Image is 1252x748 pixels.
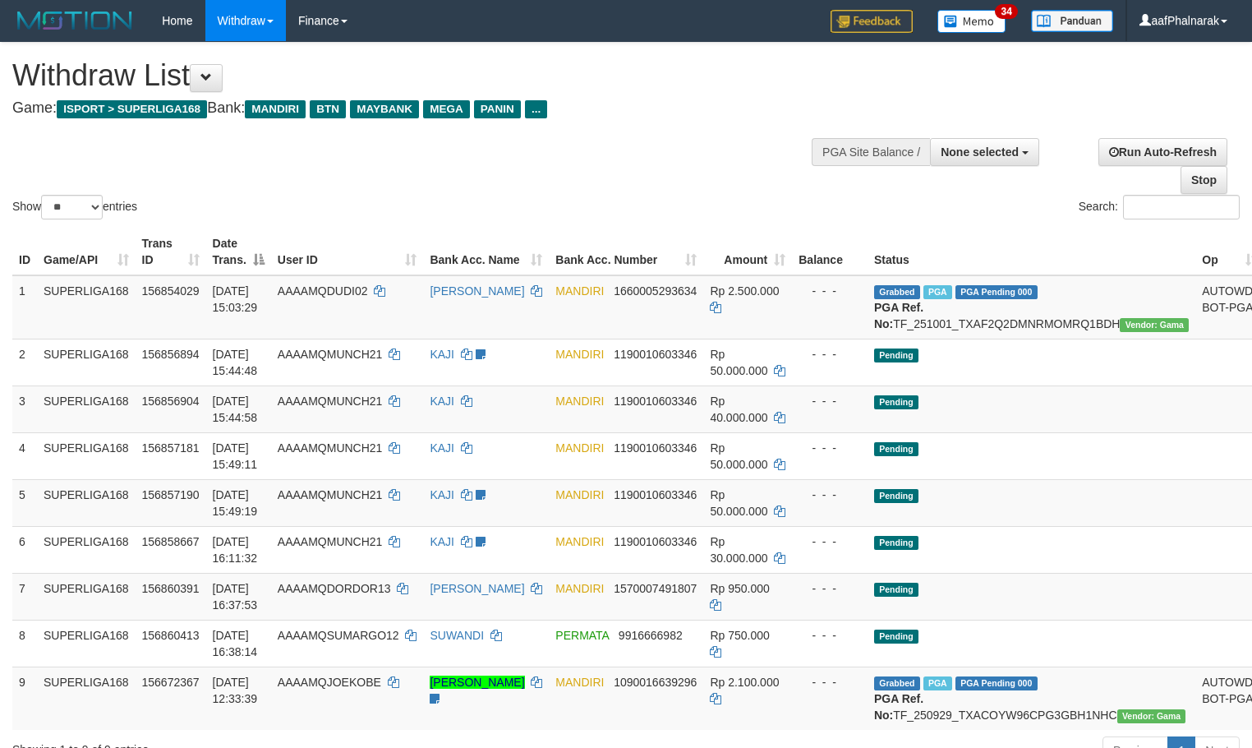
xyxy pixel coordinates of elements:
span: 156854029 [142,284,200,298]
span: MANDIRI [555,582,604,595]
a: [PERSON_NAME] [430,582,524,595]
span: Rp 30.000.000 [710,535,767,565]
span: MANDIRI [555,676,604,689]
span: Rp 2.500.000 [710,284,779,298]
span: Rp 750.000 [710,629,769,642]
span: Pending [874,349,918,362]
span: AAAAMQDORDOR13 [278,582,391,595]
span: [DATE] 15:49:19 [213,488,258,518]
td: 1 [12,275,37,339]
td: 7 [12,573,37,620]
span: MAYBANK [350,100,419,118]
td: TF_250929_TXACOYW96CPG3GBH1NHC [868,667,1195,730]
th: Game/API: activate to sort column ascending [37,229,136,275]
span: MANDIRI [555,535,604,548]
span: PERMATA [555,629,609,642]
span: [DATE] 16:11:32 [213,535,258,565]
td: 5 [12,479,37,526]
div: - - - [799,580,861,597]
span: Marked by aafsengchandara [923,676,952,690]
label: Show entries [12,195,137,219]
span: ISPORT > SUPERLIGA168 [57,100,207,118]
th: Bank Acc. Name: activate to sort column ascending [423,229,549,275]
span: AAAAMQMUNCH21 [278,395,383,408]
a: [PERSON_NAME] [430,676,524,689]
span: AAAAMQMUNCH21 [278,441,383,455]
span: [DATE] 15:44:58 [213,395,258,424]
div: - - - [799,440,861,456]
span: [DATE] 15:49:11 [213,441,258,471]
span: 156857190 [142,488,200,501]
span: Pending [874,395,918,409]
span: Rp 50.000.000 [710,488,767,518]
span: Copy 1190010603346 to clipboard [614,488,697,501]
a: Stop [1181,166,1227,194]
span: Marked by aafsoycanthlai [923,285,952,299]
span: AAAAMQMUNCH21 [278,535,383,548]
a: Run Auto-Refresh [1098,138,1227,166]
span: Rp 2.100.000 [710,676,779,689]
img: Button%20Memo.svg [937,10,1006,33]
span: Copy 1660005293634 to clipboard [614,284,697,298]
td: SUPERLIGA168 [37,432,136,479]
div: - - - [799,393,861,409]
td: 6 [12,526,37,573]
span: Vendor URL: https://trx31.1velocity.biz [1117,709,1186,723]
span: AAAAMQMUNCH21 [278,488,383,501]
span: MANDIRI [555,395,604,408]
a: KAJI [430,395,454,408]
th: ID [12,229,37,275]
span: 156856894 [142,348,200,361]
td: SUPERLIGA168 [37,620,136,667]
span: MANDIRI [555,441,604,455]
img: panduan.png [1031,10,1113,32]
th: Status [868,229,1195,275]
td: SUPERLIGA168 [37,573,136,620]
a: KAJI [430,348,454,361]
a: SUWANDI [430,629,484,642]
div: - - - [799,627,861,644]
span: Copy 1090016639296 to clipboard [614,676,697,689]
td: 8 [12,620,37,667]
td: SUPERLIGA168 [37,275,136,339]
span: 156860391 [142,582,200,595]
span: Rp 40.000.000 [710,395,767,424]
span: Rp 50.000.000 [710,348,767,377]
span: None selected [941,145,1019,159]
span: AAAAMQMUNCH21 [278,348,383,361]
td: 4 [12,432,37,479]
img: Feedback.jpg [831,10,913,33]
img: MOTION_logo.png [12,8,137,33]
span: [DATE] 15:03:29 [213,284,258,314]
label: Search: [1079,195,1240,219]
th: Balance [792,229,868,275]
td: 3 [12,386,37,432]
input: Search: [1123,195,1240,219]
div: - - - [799,533,861,550]
div: PGA Site Balance / [812,138,930,166]
span: 34 [995,4,1017,19]
td: TF_251001_TXAF2Q2DMNRMOMRQ1BDH [868,275,1195,339]
span: Rp 950.000 [710,582,769,595]
div: - - - [799,283,861,299]
span: ... [525,100,547,118]
span: Copy 9916666982 to clipboard [619,629,683,642]
span: Copy 1570007491807 to clipboard [614,582,697,595]
span: Pending [874,442,918,456]
div: - - - [799,487,861,503]
td: SUPERLIGA168 [37,479,136,526]
span: [DATE] 15:44:48 [213,348,258,377]
a: KAJI [430,535,454,548]
th: Bank Acc. Number: activate to sort column ascending [549,229,703,275]
span: Copy 1190010603346 to clipboard [614,441,697,455]
span: Vendor URL: https://trx31.1velocity.biz [1120,318,1189,332]
span: Pending [874,583,918,597]
span: [DATE] 16:38:14 [213,629,258,658]
td: SUPERLIGA168 [37,386,136,432]
span: Pending [874,489,918,503]
a: KAJI [430,488,454,501]
a: [PERSON_NAME] [430,284,524,298]
td: 2 [12,339,37,386]
b: PGA Ref. No: [874,301,923,330]
span: PANIN [474,100,521,118]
